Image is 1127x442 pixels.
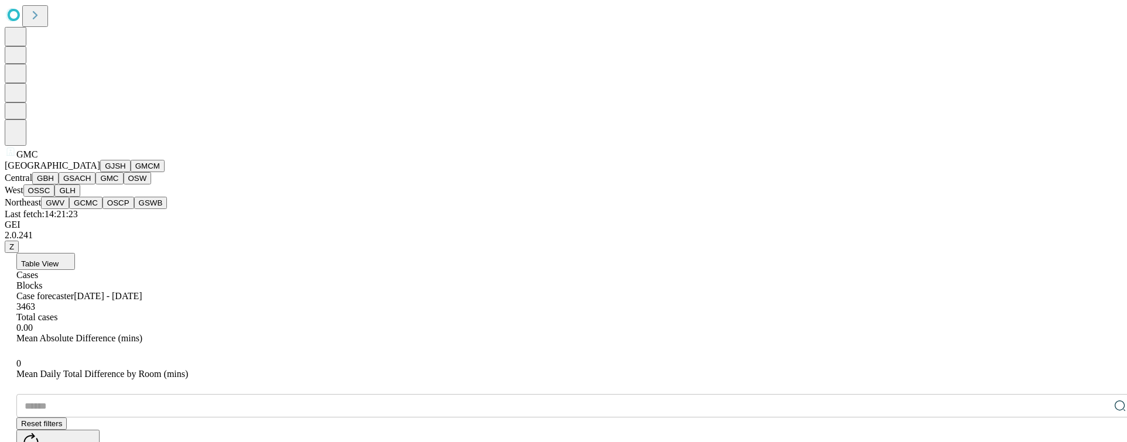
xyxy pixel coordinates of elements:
[5,241,19,253] button: Z
[5,220,1122,230] div: GEI
[131,160,165,172] button: GMCM
[5,185,23,195] span: West
[59,172,95,184] button: GSACH
[41,197,69,209] button: GWV
[16,149,37,159] span: GMC
[74,291,142,301] span: [DATE] - [DATE]
[16,323,33,333] span: 0.00
[16,369,188,379] span: Mean Daily Total Difference by Room (mins)
[103,197,134,209] button: OSCP
[16,312,57,322] span: Total cases
[9,242,14,251] span: Z
[32,172,59,184] button: GBH
[5,197,41,207] span: Northeast
[100,160,131,172] button: GJSH
[5,209,78,219] span: Last fetch: 14:21:23
[5,160,100,170] span: [GEOGRAPHIC_DATA]
[69,197,103,209] button: GCMC
[21,419,62,428] span: Reset filters
[95,172,123,184] button: GMC
[54,184,80,197] button: GLH
[23,184,55,197] button: OSSC
[134,197,168,209] button: GSWB
[16,253,75,270] button: Table View
[124,172,152,184] button: OSW
[16,358,21,368] span: 0
[5,173,32,183] span: Central
[16,333,142,343] span: Mean Absolute Difference (mins)
[16,291,74,301] span: Case forecaster
[5,230,1122,241] div: 2.0.241
[16,417,67,430] button: Reset filters
[16,301,35,311] span: 3463
[21,259,59,268] span: Table View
